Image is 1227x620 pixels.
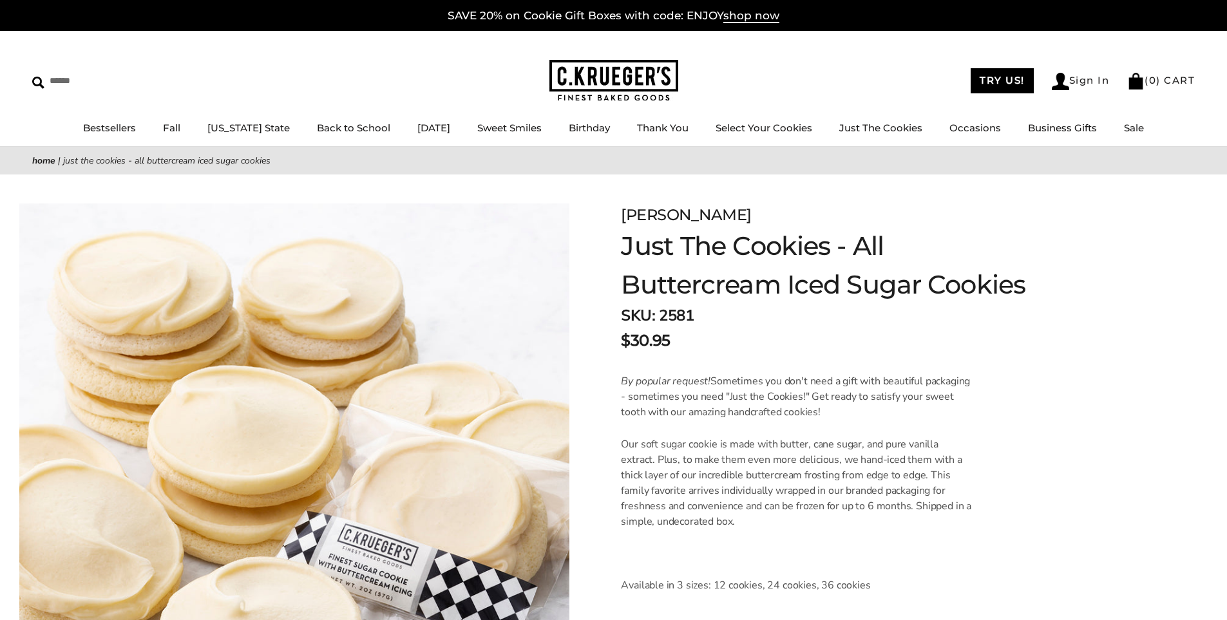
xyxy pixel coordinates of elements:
a: Thank You [637,122,689,134]
a: TRY US! [971,68,1034,93]
a: Sale [1124,122,1144,134]
input: Search [32,71,185,91]
a: Back to School [317,122,390,134]
em: By popular request! [621,374,710,388]
span: Just The Cookies - All Buttercream Iced Sugar Cookies [63,155,271,167]
img: Account [1052,73,1069,90]
a: SAVE 20% on Cookie Gift Boxes with code: ENJOYshop now [448,9,779,23]
a: (0) CART [1127,74,1195,86]
a: Birthday [569,122,610,134]
a: Fall [163,122,180,134]
a: Business Gifts [1028,122,1097,134]
span: $30.95 [621,329,670,352]
h1: Just The Cookies - All Buttercream Iced Sugar Cookies [621,227,1032,304]
a: [US_STATE] State [207,122,290,134]
img: Bag [1127,73,1145,89]
p: Available in 3 sizes: 12 cookies, 24 cookies, 36 cookies [621,578,973,593]
a: Select Your Cookies [716,122,812,134]
span: | [58,155,61,167]
a: Just The Cookies [839,122,922,134]
div: [PERSON_NAME] [621,203,1032,227]
strong: SKU: [621,305,655,326]
a: [DATE] [417,122,450,134]
p: Our soft sugar cookie is made with butter, cane sugar, and pure vanilla extract. Plus, to make th... [621,437,973,529]
p: Sometimes you don't need a gift with beautiful packaging - sometimes you need "Just the Cookies!"... [621,373,973,420]
nav: breadcrumbs [32,153,1195,168]
a: Home [32,155,55,167]
a: Occasions [949,122,1001,134]
span: 0 [1149,74,1157,86]
span: shop now [723,9,779,23]
a: Sign In [1052,73,1110,90]
img: Search [32,77,44,89]
a: Sweet Smiles [477,122,542,134]
span: 2581 [659,305,694,326]
img: C.KRUEGER'S [549,60,678,102]
a: Bestsellers [83,122,136,134]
